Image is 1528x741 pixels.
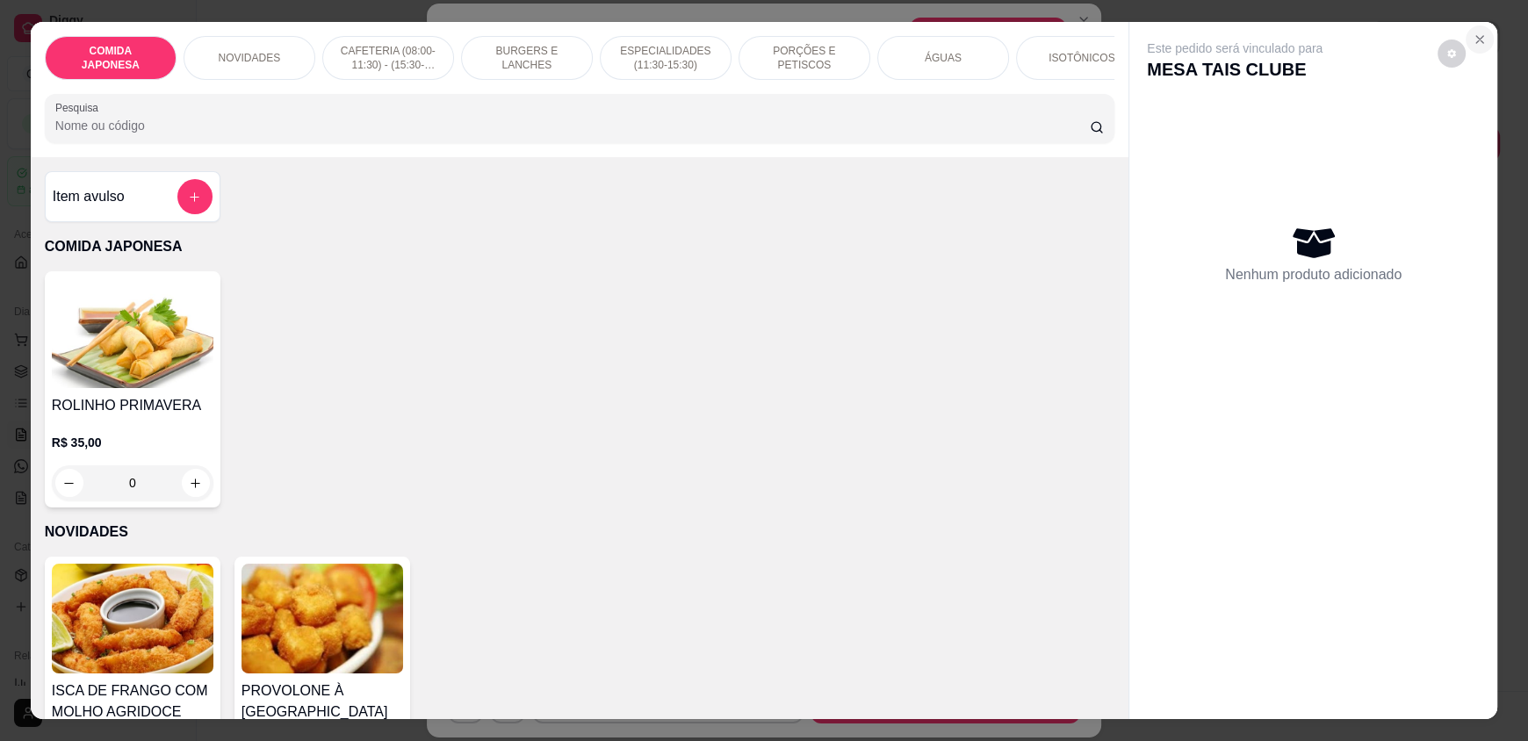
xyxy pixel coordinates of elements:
p: NOVIDADES [45,522,1114,543]
h4: ROLINHO PRIMAVERA [52,395,213,416]
p: Nenhum produto adicionado [1225,264,1402,285]
h4: Item avulso [53,186,125,207]
p: BURGERS E LANCHES [476,44,578,72]
p: COMIDA JAPONESA [60,44,162,72]
p: Este pedido será vinculado para [1147,40,1323,57]
p: NOVIDADES [218,51,280,65]
p: COMIDA JAPONESA [45,236,1114,257]
p: MESA TAIS CLUBE [1147,57,1323,82]
p: R$ 35,00 [52,434,213,451]
p: CAFETERIA (08:00-11:30) - (15:30-18:00) [337,44,439,72]
input: Pesquisa [55,117,1091,134]
img: product-image [241,564,403,673]
button: add-separate-item [177,179,213,214]
h4: PROVOLONE À [GEOGRAPHIC_DATA] [241,680,403,723]
p: ÁGUAS [925,51,962,65]
p: ESPECIALIDADES (11:30-15:30) [615,44,717,72]
p: ISOTÔNICOS [1049,51,1114,65]
img: product-image [52,278,213,388]
button: Close [1466,25,1494,54]
label: Pesquisa [55,100,105,115]
img: product-image [52,564,213,673]
button: decrease-product-quantity [1438,40,1466,68]
h4: ISCA DE FRANGO COM MOLHO AGRIDOCE [52,680,213,723]
p: PORÇÕES E PETISCOS [753,44,855,72]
